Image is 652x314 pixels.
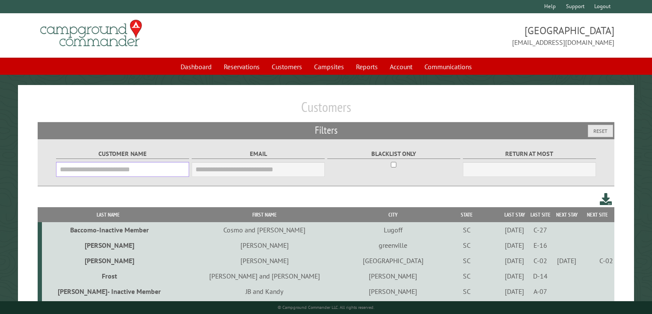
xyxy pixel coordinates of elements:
[588,125,613,137] button: Reset
[42,207,175,222] th: Last Name
[554,256,579,265] div: [DATE]
[219,59,265,75] a: Reservations
[175,268,354,284] td: [PERSON_NAME] and [PERSON_NAME]
[432,207,501,222] th: State
[56,149,189,159] label: Customer Name
[432,238,501,253] td: SC
[351,59,383,75] a: Reports
[503,241,526,249] div: [DATE]
[326,23,614,47] span: [GEOGRAPHIC_DATA] [EMAIL_ADDRESS][DOMAIN_NAME]
[528,207,553,222] th: Last Site
[503,226,526,234] div: [DATE]
[354,222,432,238] td: Lugoff
[528,284,553,299] td: A-07
[528,268,553,284] td: D-14
[354,238,432,253] td: greenville
[309,59,349,75] a: Campsites
[175,238,354,253] td: [PERSON_NAME]
[580,207,614,222] th: Next Site
[528,253,553,268] td: C-02
[419,59,477,75] a: Communications
[42,222,175,238] td: Baccomo-Inactive Member
[503,287,526,296] div: [DATE]
[354,253,432,268] td: [GEOGRAPHIC_DATA]
[175,253,354,268] td: [PERSON_NAME]
[463,149,596,159] label: Return at most
[175,59,217,75] a: Dashboard
[432,284,501,299] td: SC
[42,238,175,253] td: [PERSON_NAME]
[553,207,580,222] th: Next Stay
[528,238,553,253] td: E-16
[175,284,354,299] td: JB and Kandy
[38,99,615,122] h1: Customers
[42,284,175,299] td: [PERSON_NAME]- Inactive Member
[432,268,501,284] td: SC
[354,207,432,222] th: City
[175,222,354,238] td: Cosmo and [PERSON_NAME]
[175,207,354,222] th: First Name
[354,268,432,284] td: [PERSON_NAME]
[503,256,526,265] div: [DATE]
[327,149,460,159] label: Blacklist only
[354,284,432,299] td: [PERSON_NAME]
[432,222,501,238] td: SC
[503,272,526,280] div: [DATE]
[580,253,614,268] td: C-02
[385,59,418,75] a: Account
[38,122,615,138] h2: Filters
[42,268,175,284] td: Frost
[432,253,501,268] td: SC
[600,191,612,207] a: Download this customer list (.csv)
[278,305,374,310] small: © Campground Commander LLC. All rights reserved.
[38,17,145,50] img: Campground Commander
[42,253,175,268] td: [PERSON_NAME]
[501,207,528,222] th: Last Stay
[267,59,307,75] a: Customers
[192,149,325,159] label: Email
[528,222,553,238] td: C-27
